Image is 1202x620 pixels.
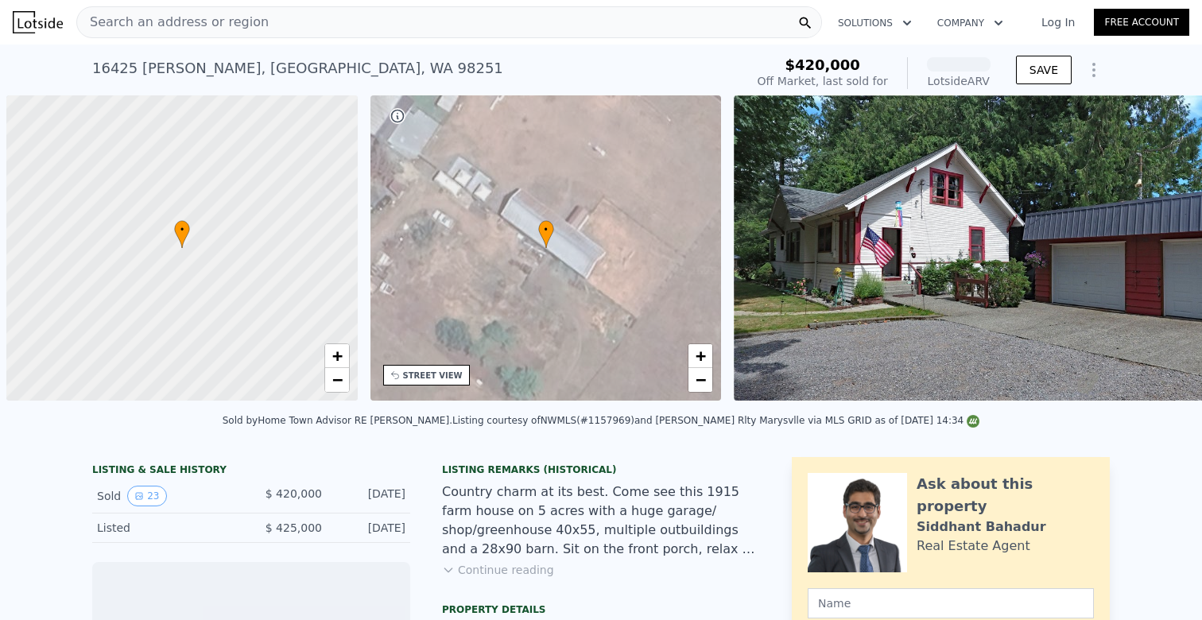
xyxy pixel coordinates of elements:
[538,223,554,237] span: •
[688,344,712,368] a: Zoom in
[403,370,463,382] div: STREET VIEW
[967,415,979,428] img: NWMLS Logo
[442,562,554,578] button: Continue reading
[927,73,991,89] div: Lotside ARV
[917,537,1030,556] div: Real Estate Agent
[1094,9,1189,36] a: Free Account
[92,463,410,479] div: LISTING & SALE HISTORY
[174,220,190,248] div: •
[127,486,166,506] button: View historical data
[92,57,503,79] div: 16425 [PERSON_NAME] , [GEOGRAPHIC_DATA] , WA 98251
[452,415,979,426] div: Listing courtesy of NWMLS (#1157969) and [PERSON_NAME] Rlty Marysvlle via MLS GRID as of [DATE] 1...
[97,486,238,506] div: Sold
[266,487,322,500] span: $ 420,000
[1016,56,1072,84] button: SAVE
[1078,54,1110,86] button: Show Options
[688,368,712,392] a: Zoom out
[758,73,888,89] div: Off Market, last sold for
[696,370,706,389] span: −
[174,223,190,237] span: •
[332,346,342,366] span: +
[335,520,405,536] div: [DATE]
[325,368,349,392] a: Zoom out
[325,344,349,368] a: Zoom in
[538,220,554,248] div: •
[335,486,405,506] div: [DATE]
[13,11,63,33] img: Lotside
[696,346,706,366] span: +
[97,520,238,536] div: Listed
[1022,14,1094,30] a: Log In
[808,588,1094,618] input: Name
[825,9,925,37] button: Solutions
[925,9,1016,37] button: Company
[917,517,1046,537] div: Siddhant Bahadur
[442,603,760,616] div: Property details
[77,13,269,32] span: Search an address or region
[442,463,760,476] div: Listing Remarks (Historical)
[266,521,322,534] span: $ 425,000
[442,482,760,559] div: Country charm at its best. Come see this 1915 farm house on 5 acres with a huge garage/ shop/gree...
[785,56,860,73] span: $420,000
[917,473,1094,517] div: Ask about this property
[223,415,452,426] div: Sold by Home Town Advisor RE [PERSON_NAME] .
[332,370,342,389] span: −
